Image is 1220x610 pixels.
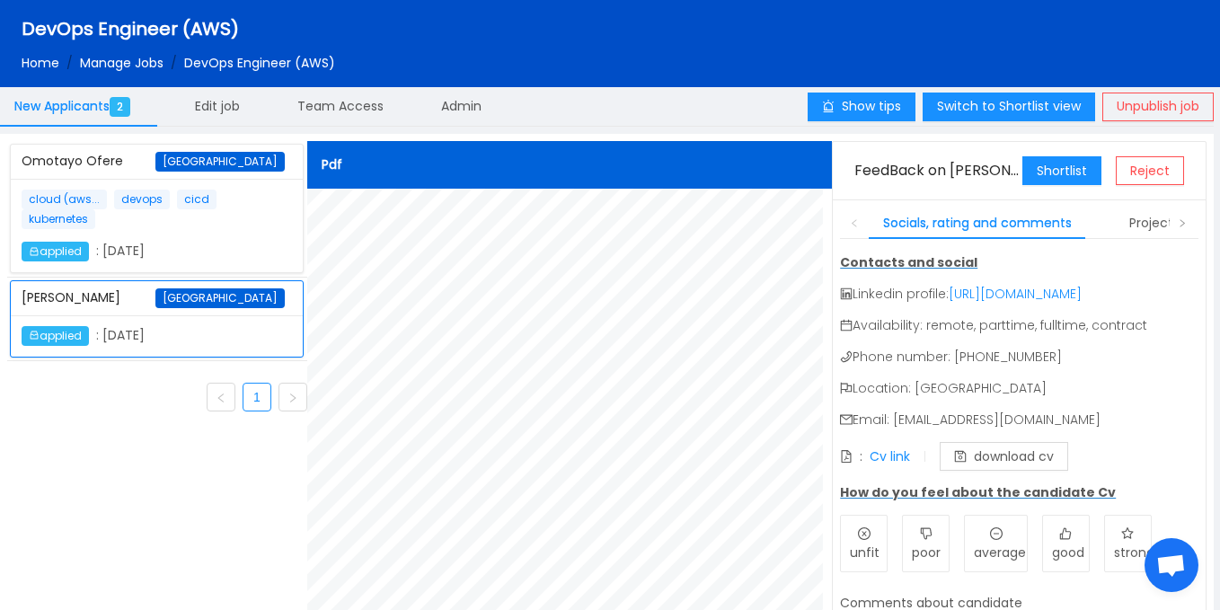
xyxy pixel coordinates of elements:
li: Next Page [278,383,307,411]
span: 2 [110,97,130,117]
a: Home [22,54,59,72]
span: Omotayo Ofere [22,152,123,170]
p: Phone number: [PHONE_NUMBER] [840,348,1198,367]
span: strong [1114,544,1154,561]
span: cicd [177,190,217,209]
a: 1 [243,384,270,411]
button: Shortlist [1022,156,1101,185]
div: : [DATE] [22,190,225,261]
a: Cv link [870,447,910,465]
span: Edit job [195,97,240,115]
p: How do you feel about the candidate Cv [840,483,1198,502]
i: icon: calendar [840,319,853,332]
p: Availability: remote, parttime, fulltime, contract [840,316,1198,335]
span: unfit [850,544,880,561]
i: icon: inbox [29,246,40,257]
span: DevOps Engineer (AWS) [184,54,335,72]
span: good [1052,544,1084,561]
p: Email: [EMAIL_ADDRESS][DOMAIN_NAME] [840,411,1198,429]
i: icon: inbox [29,330,40,340]
span: [GEOGRAPHIC_DATA] [155,288,285,308]
i: icon: dislike [920,527,933,540]
button: Switch to Shortlist view [923,93,1095,121]
i: icon: right [287,393,298,403]
div: Open chat [1145,538,1198,592]
span: [PERSON_NAME] [22,288,120,306]
span: applied [22,242,89,261]
button: icon: savedownload cv [940,442,1068,471]
i: icon: file-pdf [840,450,853,463]
i: icon: like [1059,527,1072,540]
i: icon: minus-circle [990,527,1003,540]
i: icon: right [1178,218,1187,227]
span: New Applicants [14,97,137,115]
i: icon: star [1121,527,1134,540]
span: Pdf [322,155,342,173]
li: Previous Page [207,383,235,411]
p: Contacts and social [840,253,1198,272]
span: DevOps Engineer (AWS) [22,16,239,41]
a: [URL][DOMAIN_NAME] [949,285,1082,303]
i: icon: mail [840,413,853,426]
i: icon: phone [840,350,853,363]
i: icon: linkedin [840,287,853,300]
li: 1 [243,383,271,411]
button: Reject [1116,156,1184,185]
span: [GEOGRAPHIC_DATA] [155,152,285,172]
span: applied [22,326,89,346]
span: kubernetes [22,209,95,229]
span: devops [114,190,170,209]
span: Team Access [297,97,384,115]
span: / [171,54,177,72]
span: FeedBack on [PERSON_NAME] [854,160,1069,181]
button: Unpublish job [1102,93,1214,121]
div: : [DATE] [22,326,225,346]
button: icon: alertShow tips [808,93,915,121]
a: Manage Jobs [80,54,164,72]
span: / [66,54,73,72]
span: Admin [441,97,482,115]
span: average [974,544,1026,561]
i: icon: close-circle [858,527,871,540]
div: : [860,447,862,466]
span: cloud (aws... [22,190,107,209]
p: Location: [GEOGRAPHIC_DATA] [840,379,1198,398]
div: Socials, rating and comments [869,207,1086,240]
i: icon: left [216,393,226,403]
p: Linkedin profile: [840,285,1198,304]
i: icon: flag [840,382,853,394]
span: poor [912,544,941,561]
i: icon: left [850,218,859,227]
